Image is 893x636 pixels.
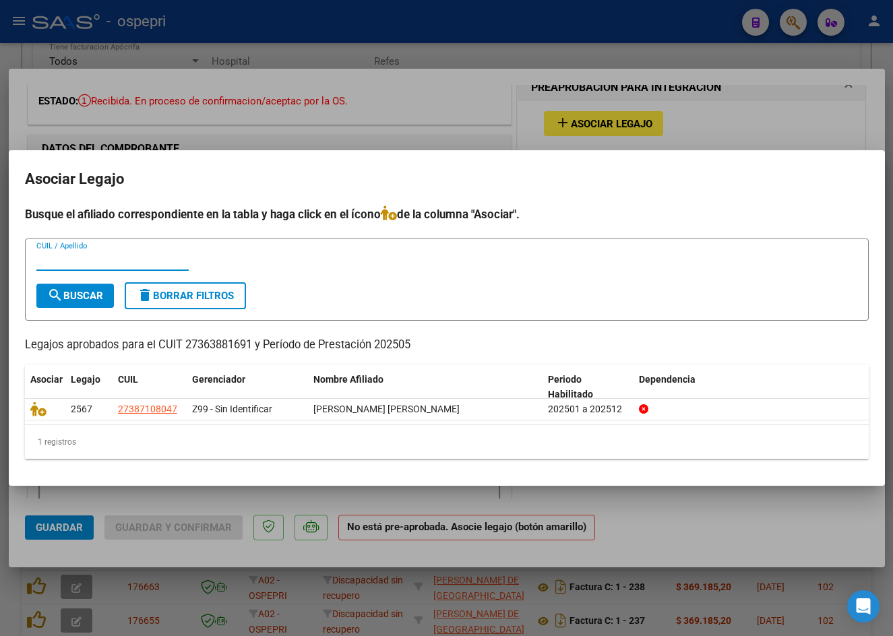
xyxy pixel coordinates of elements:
[118,374,138,385] span: CUIL
[25,166,869,192] h2: Asociar Legajo
[25,337,869,354] p: Legajos aprobados para el CUIT 27363881691 y Período de Prestación 202505
[25,425,869,459] div: 1 registros
[548,402,628,417] div: 202501 a 202512
[137,290,234,302] span: Borrar Filtros
[25,365,65,410] datatable-header-cell: Asociar
[125,282,246,309] button: Borrar Filtros
[313,404,460,414] span: FERNANDEZ ANA MARIA
[634,365,869,410] datatable-header-cell: Dependencia
[47,290,103,302] span: Buscar
[137,287,153,303] mat-icon: delete
[30,374,63,385] span: Asociar
[847,590,880,623] div: Open Intercom Messenger
[36,284,114,308] button: Buscar
[65,365,113,410] datatable-header-cell: Legajo
[548,374,593,400] span: Periodo Habilitado
[543,365,634,410] datatable-header-cell: Periodo Habilitado
[308,365,543,410] datatable-header-cell: Nombre Afiliado
[71,374,100,385] span: Legajo
[113,365,187,410] datatable-header-cell: CUIL
[313,374,383,385] span: Nombre Afiliado
[25,205,869,223] h4: Busque el afiliado correspondiente en la tabla y haga click en el ícono de la columna "Asociar".
[187,365,308,410] datatable-header-cell: Gerenciador
[71,404,92,414] span: 2567
[192,404,272,414] span: Z99 - Sin Identificar
[192,374,245,385] span: Gerenciador
[639,374,696,385] span: Dependencia
[118,404,177,414] span: 27387108047
[47,287,63,303] mat-icon: search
